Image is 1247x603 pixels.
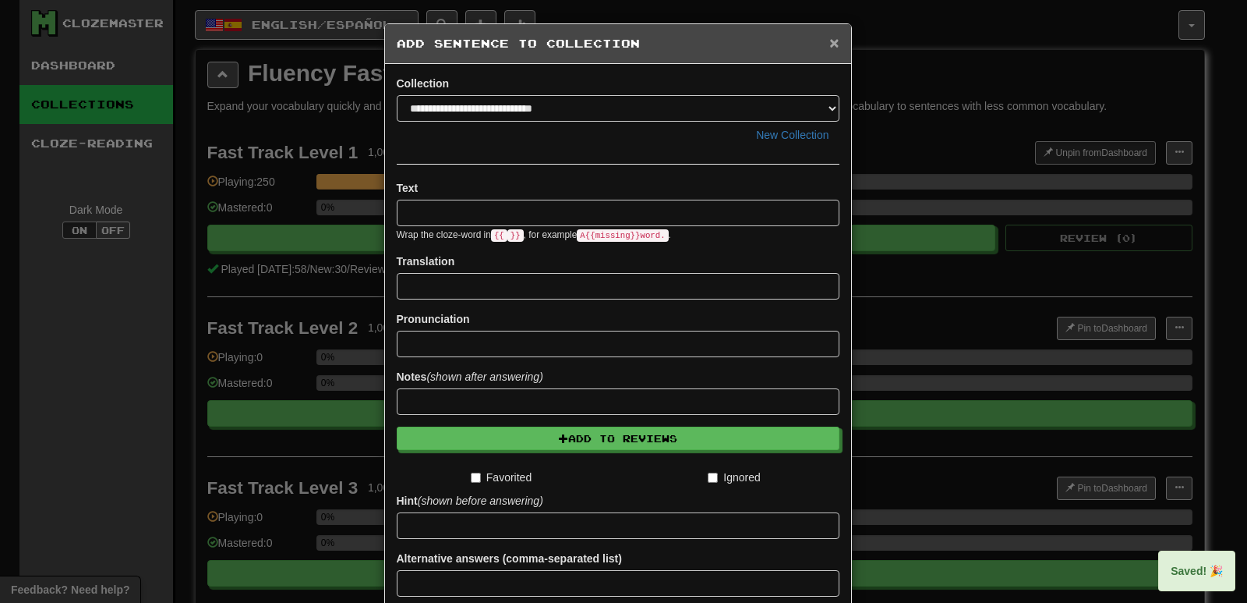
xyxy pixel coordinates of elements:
[471,473,481,483] input: Favorited
[397,229,671,240] small: Wrap the cloze-word in , for example .
[397,427,839,450] button: Add to Reviews
[397,36,839,51] h5: Add Sentence to Collection
[397,180,419,196] label: Text
[397,254,455,269] label: Translation
[577,229,668,242] code: A {{ missing }} word.
[397,311,470,327] label: Pronunciation
[507,229,524,242] code: }}
[397,551,622,566] label: Alternative answers (comma-separated list)
[397,76,450,91] label: Collection
[426,371,542,383] em: (shown after answering)
[491,229,507,242] code: {{
[746,122,839,148] button: New Collection
[708,473,718,483] input: Ignored
[471,470,532,485] label: Favorited
[1158,551,1235,591] div: Saved! 🎉
[829,34,839,51] button: Close
[397,369,543,385] label: Notes
[708,470,760,485] label: Ignored
[829,34,839,51] span: ×
[397,493,543,509] label: Hint
[418,495,543,507] em: (shown before answering)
